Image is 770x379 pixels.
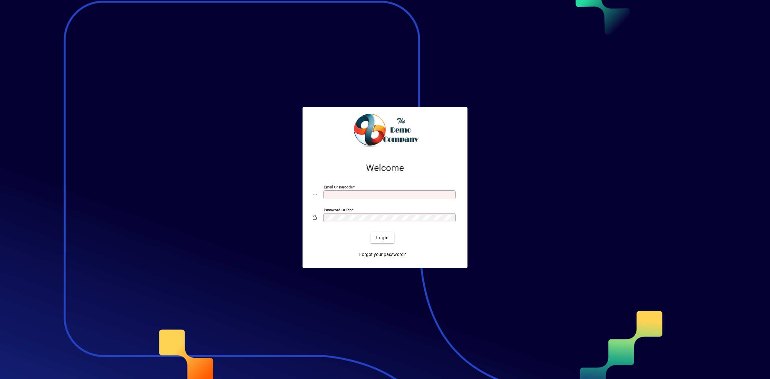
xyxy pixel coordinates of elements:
[324,208,351,212] mat-label: Password or Pin
[313,163,457,174] h2: Welcome
[324,185,353,189] mat-label: Email or Barcode
[359,251,406,258] span: Forgot your password?
[357,249,409,260] a: Forgot your password?
[376,234,389,241] span: Login
[371,232,394,243] button: Login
